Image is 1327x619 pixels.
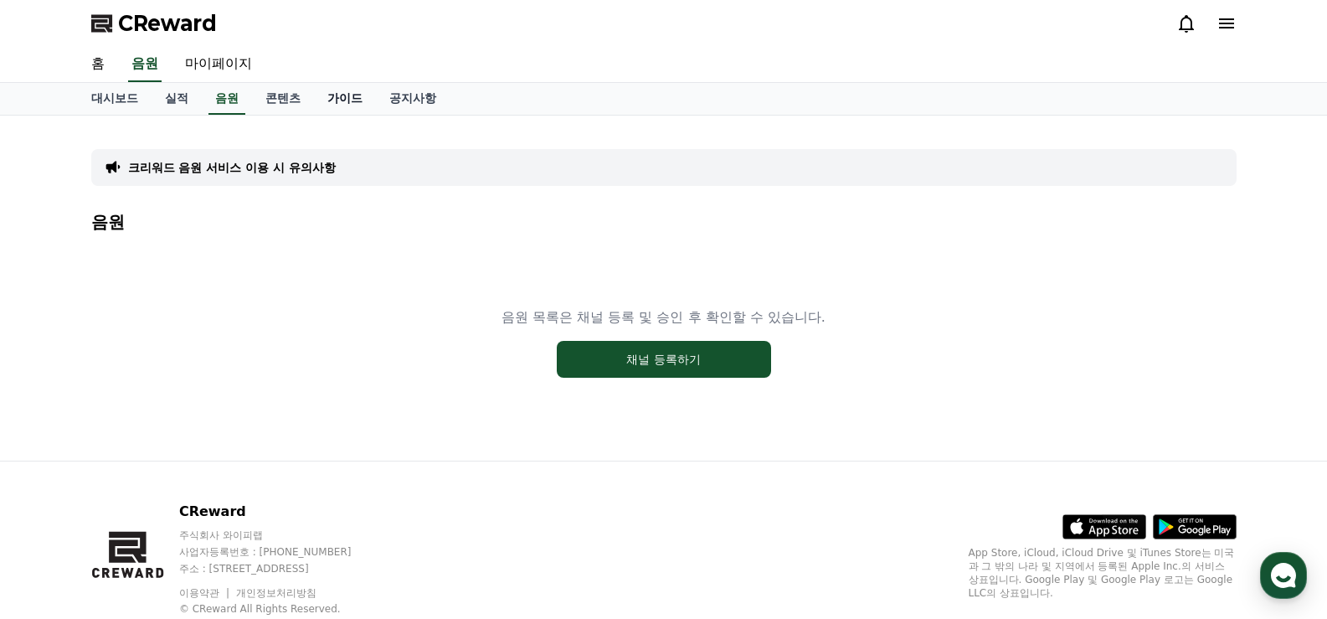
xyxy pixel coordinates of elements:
[179,602,383,616] p: © CReward All Rights Reserved.
[53,505,63,518] span: 홈
[259,505,279,518] span: 설정
[78,83,152,115] a: 대시보드
[91,213,1237,231] h4: 음원
[252,83,314,115] a: 콘텐츠
[118,10,217,37] span: CReward
[5,480,111,522] a: 홈
[179,529,383,542] p: 주식회사 와이피랩
[208,83,245,115] a: 음원
[153,506,173,519] span: 대화
[557,341,771,378] button: 채널 등록하기
[128,159,336,176] a: 크리워드 음원 서비스 이용 시 유의사항
[91,10,217,37] a: CReward
[314,83,376,115] a: 가이드
[179,502,383,522] p: CReward
[172,47,265,82] a: 마이페이지
[376,83,450,115] a: 공지사항
[179,587,232,599] a: 이용약관
[236,587,316,599] a: 개인정보처리방침
[152,83,202,115] a: 실적
[179,545,383,559] p: 사업자등록번호 : [PHONE_NUMBER]
[179,562,383,575] p: 주소 : [STREET_ADDRESS]
[216,480,321,522] a: 설정
[969,546,1237,600] p: App Store, iCloud, iCloud Drive 및 iTunes Store는 미국과 그 밖의 나라 및 지역에서 등록된 Apple Inc.의 서비스 상표입니다. Goo...
[501,307,826,328] p: 음원 목록은 채널 등록 및 승인 후 확인할 수 있습니다.
[78,47,118,82] a: 홈
[128,47,162,82] a: 음원
[111,480,216,522] a: 대화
